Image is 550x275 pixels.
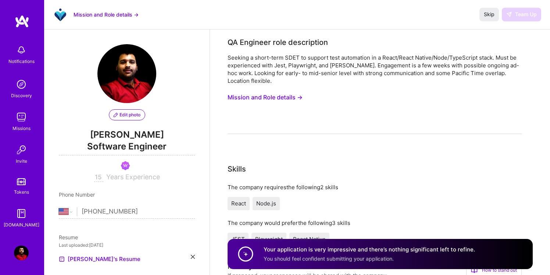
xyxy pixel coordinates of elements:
[82,201,195,222] input: +1 (000) 000-0000
[264,246,475,253] h4: Your application is very impressive and there’s nothing significant left to refine.
[471,267,478,274] i: icon BookOpen
[14,142,29,157] img: Invite
[59,191,95,198] span: Phone Number
[59,234,78,240] span: Resume
[17,178,26,185] img: tokens
[231,236,245,243] span: JEST
[59,255,140,264] a: [PERSON_NAME]'s Resume
[14,188,29,196] div: Tokens
[15,15,29,28] img: logo
[293,236,326,243] span: React Native
[59,129,195,140] span: [PERSON_NAME]
[228,37,328,48] div: QA Engineer role description
[484,11,494,18] span: Skip
[256,200,276,207] span: Node.js
[14,206,29,221] img: guide book
[14,43,29,57] img: bell
[114,113,118,117] i: icon PencilPurple
[14,77,29,92] img: discovery
[53,7,68,22] img: Company Logo
[59,256,65,262] img: Resume
[59,140,195,155] span: Software Engineer
[228,219,522,227] div: The company would prefer the following 3 skills
[12,246,31,260] a: User Avatar
[74,11,139,18] button: Mission and Role details →
[228,163,246,174] div: Skills
[121,161,130,170] img: Been on Mission
[479,8,499,21] button: Skip
[11,92,32,99] div: Discovery
[14,246,29,260] img: User Avatar
[264,255,394,262] span: You should feel confident submitting your application.
[191,255,195,259] i: icon Close
[109,109,145,120] button: Edit photo
[59,241,195,249] div: Last uploaded: [DATE]
[231,200,246,207] span: React
[255,236,283,243] span: Playwright
[114,112,140,118] span: Edit photo
[12,124,31,132] div: Missions
[228,91,303,104] button: Mission and Role details →
[16,157,27,165] div: Invite
[4,221,39,229] div: [DOMAIN_NAME]
[228,183,522,191] div: The company requires the following 2 skills
[97,44,156,103] img: User Avatar
[106,173,160,181] span: Years Experience
[8,57,35,65] div: Notifications
[14,110,29,124] img: teamwork
[228,54,522,85] div: Seeking a short-term SDET to support test automation in a React/React Native/Node/TypeScript stac...
[94,173,103,182] input: XX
